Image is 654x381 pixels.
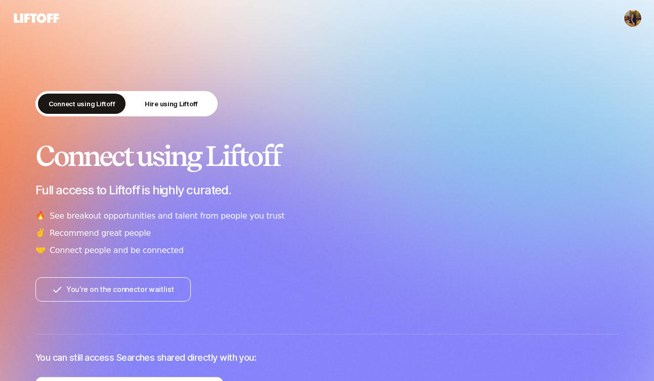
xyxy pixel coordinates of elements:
[35,227,46,240] span: ✌️
[50,227,151,240] p: Recommend great people
[35,209,46,223] span: 🔥
[624,9,642,27] button: Caleigh Castiglione
[35,351,256,365] p: You can still access Searches shared directly with you:
[35,277,191,302] button: You’re on the connector waitlist
[50,244,184,257] p: Connect people and be connected
[35,141,619,171] h2: Connect using Liftoff
[35,183,619,197] p: Full access to Liftoff is highly curated.
[49,99,115,109] p: Connect using Liftoff
[145,99,198,109] p: Hire using Liftoff
[50,209,284,223] p: See breakout opportunities and talent from people you trust
[624,10,641,27] img: Caleigh Castiglione
[35,244,46,257] span: 🤝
